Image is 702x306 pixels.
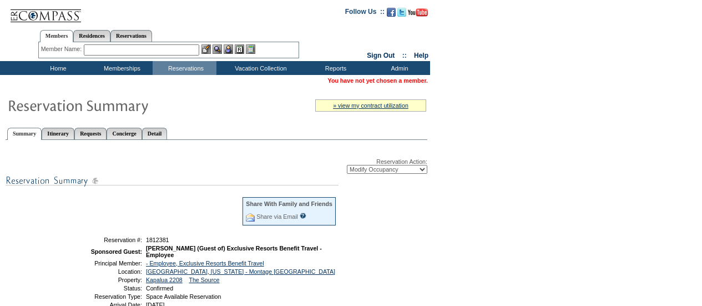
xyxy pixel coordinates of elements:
a: - Employee, Exclusive Resorts Benefit Travel [146,260,264,267]
div: Member Name: [41,44,84,54]
img: b_edit.gif [201,44,211,54]
span: 1812381 [146,237,169,243]
a: Requests [74,128,107,139]
a: Kapalua 2208 [146,277,183,283]
span: Space Available Reservation [146,293,221,300]
a: Reservations [110,30,152,42]
td: Principal Member: [63,260,142,267]
a: Residences [73,30,110,42]
img: Become our fan on Facebook [387,8,396,17]
a: Summary [7,128,42,140]
div: Share With Family and Friends [246,200,332,207]
a: Itinerary [42,128,74,139]
img: Follow us on Twitter [397,8,406,17]
td: Reservations [153,61,216,75]
span: You have not yet chosen a member. [328,77,428,84]
a: Share via Email [256,213,298,220]
img: Subscribe to our YouTube Channel [408,8,428,17]
td: Vacation Collection [216,61,302,75]
img: Impersonate [224,44,233,54]
td: Reports [302,61,366,75]
div: Reservation Action: [6,158,427,174]
span: :: [402,52,407,59]
a: The Source [189,277,219,283]
img: b_calculator.gif [246,44,255,54]
a: Become our fan on Facebook [387,11,396,18]
a: Concierge [107,128,142,139]
td: Admin [366,61,430,75]
a: Detail [142,128,168,139]
a: Sign Out [367,52,395,59]
img: View [213,44,222,54]
td: Status: [63,285,142,292]
a: Follow us on Twitter [397,11,406,18]
td: Reservation Type: [63,293,142,300]
td: Location: [63,268,142,275]
img: Reservaton Summary [7,94,229,116]
a: Members [40,30,74,42]
a: » view my contract utilization [333,102,408,109]
td: Home [25,61,89,75]
a: Subscribe to our YouTube Channel [408,11,428,18]
a: Help [414,52,428,59]
td: Property: [63,277,142,283]
img: subTtlResSummary.gif [6,174,339,188]
td: Follow Us :: [345,7,385,20]
input: What is this? [300,213,306,219]
strong: Sponsored Guest: [91,248,142,255]
span: [PERSON_NAME] (Guest of) Exclusive Resorts Benefit Travel - Employee [146,245,322,258]
span: Confirmed [146,285,173,292]
a: [GEOGRAPHIC_DATA], [US_STATE] - Montage [GEOGRAPHIC_DATA] [146,268,335,275]
td: Reservation #: [63,237,142,243]
img: Reservations [235,44,244,54]
td: Memberships [89,61,153,75]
